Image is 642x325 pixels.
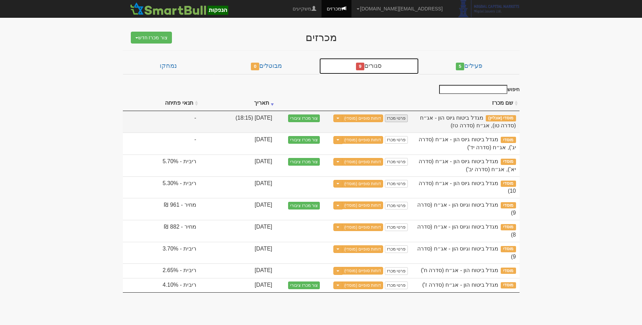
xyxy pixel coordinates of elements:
[185,32,457,43] div: מכרזים
[200,176,276,198] td: [DATE]
[200,278,276,293] td: [DATE]
[501,202,516,208] span: מוסדי
[123,263,200,278] td: ריבית - 2.65%
[342,180,383,188] a: דוחות סופיים (מוסדי)
[385,245,408,253] a: פרטי מכרז
[419,180,516,194] span: מגדל ביטוח גיוס הון - אג״ח (סדרה 10)
[385,158,408,166] a: פרטי מכרז
[385,282,408,289] a: פרטי מכרז
[501,181,516,187] span: מוסדי
[200,220,276,242] td: [DATE]
[200,154,276,176] td: [DATE]
[419,136,516,150] span: מגדל ביטוח גיוס הון - אג״ח (סדרה יג'), אג״ח (סדרה יד')
[385,202,408,209] a: פרטי מכרז
[342,201,383,209] a: דוחות סופיים (מוסדי)
[123,58,214,74] a: נמחקו
[417,202,516,216] span: מגדל ביטוח וגיוס הון - אג״ח (סדרה 9)
[288,136,320,144] button: צור מכרז ציבורי
[288,158,320,166] button: צור מכרז ציבורי
[200,263,276,278] td: [DATE]
[417,224,516,238] span: מגדל ביטוח וגיוס הון - אג״ח (סדרה 8)
[288,202,320,209] button: צור מכרז ציבורי
[200,242,276,264] td: [DATE]
[501,268,516,274] span: מוסדי
[123,133,200,154] td: -
[486,115,516,121] span: מוסדי (אונליין)
[422,282,498,288] span: מגדל ביטוח הון - אג״ח (סדרה ז')
[501,282,516,288] span: מוסדי
[288,282,320,289] button: צור מכרז ציבורי
[342,114,383,122] a: דוחות סופיים (מוסדי)
[200,133,276,154] td: [DATE]
[420,115,516,129] span: מגדל ביטוח גיוס הון - אג״ח (סדרה טו), אג״ח (סדרה טז)
[501,246,516,252] span: מוסדי
[385,223,408,231] a: פרטי מכרז
[200,96,276,111] th: תאריך : activate to sort column ascending
[123,242,200,264] td: ריבית - 3.70%
[342,245,383,253] a: דוחות סופיים (מוסדי)
[356,63,364,70] span: 9
[123,111,200,133] td: -
[385,180,408,188] a: פרטי מכרז
[385,136,408,144] a: פרטי מכרז
[131,32,172,43] button: צור מכרז חדש
[342,223,383,231] a: דוחות סופיים (מוסדי)
[501,137,516,143] span: מוסדי
[342,158,383,166] a: דוחות סופיים (מוסדי)
[421,267,498,273] span: מגדל ביטוח הון - אג״ח (סדרה ח')
[123,176,200,198] td: ריבית - 5.30%
[200,198,276,220] td: [DATE]
[385,114,408,122] a: פרטי מכרז
[501,224,516,230] span: מוסדי
[123,220,200,242] td: מחיר - 882 ₪
[123,96,200,111] th: תנאי פתיחה : activate to sort column ascending
[419,58,520,74] a: פעילים
[419,158,516,172] span: מגדל ביטוח גיוס הון - אג״ח (סדרה יא'), אג״ח (סדרה יב')
[437,85,520,94] label: חיפוש
[342,282,383,289] a: דוחות סופיים (מוסדי)
[342,136,383,144] a: דוחות סופיים (מוסדי)
[342,267,383,275] a: דוחות סופיים (מוסדי)
[501,159,516,165] span: מוסדי
[417,246,516,260] span: מגדל ביטוח וגיוס הון - אג״ח (סדרה 9)
[123,198,200,220] td: מחיר - 961 ₪
[123,154,200,176] td: ריבית - 5.70%
[439,85,507,94] input: חיפוש
[123,278,200,293] td: ריבית - 4.10%
[385,267,408,275] a: פרטי מכרז
[128,2,230,16] img: SmartBull Logo
[288,114,320,122] button: צור מכרז ציבורי
[214,58,319,74] a: מבוטלים
[456,63,464,70] span: 5
[411,96,520,111] th: שם מכרז : activate to sort column ascending
[319,58,419,74] a: סגורים
[200,111,276,133] td: [DATE] (18:15)
[251,63,259,70] span: 0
